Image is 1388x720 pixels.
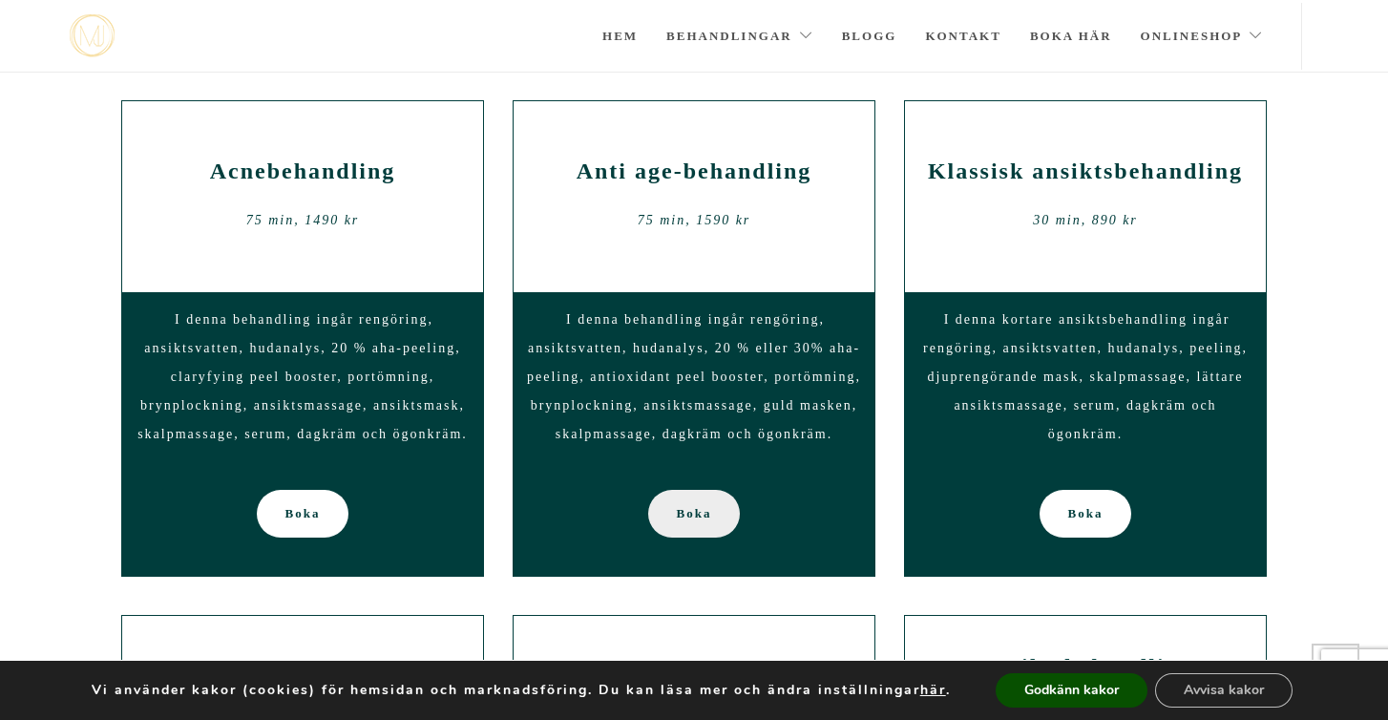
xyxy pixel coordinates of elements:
[1141,3,1264,70] a: Onlineshop
[70,14,115,57] a: mjstudio mjstudio mjstudio
[528,159,860,184] h2: Anti age-behandling
[1155,673,1293,708] button: Avvisa kakor
[285,490,321,538] span: Boka
[137,312,468,441] span: I denna behandling ingår rengöring, ansiktsvatten, hudanalys, 20 % aha-peeling, claryfying peel b...
[70,14,115,57] img: mjstudio
[137,159,469,184] h2: Acnebehandling
[923,312,1248,441] span: I denna kortare ansiktsbehandling ingår rengöring, ansiktsvatten, hudanalys, peeling, djuprengöra...
[919,159,1251,184] h2: Klassisk ansiktsbehandling
[925,3,1001,70] a: Kontakt
[996,673,1147,708] button: Godkänn kakor
[648,490,741,538] a: Boka
[919,206,1251,235] div: 30 min, 890 kr
[137,206,469,235] div: 75 min, 1490 kr
[528,206,860,235] div: 75 min, 1590 kr
[1068,490,1104,538] span: Boka
[602,3,638,70] a: Hem
[1030,3,1112,70] a: Boka här
[527,312,861,441] span: I denna behandling ingår rengöring, ansiktsvatten, hudanalys, 20 % eller 30% aha- peeling, antiox...
[666,3,813,70] a: Behandlingar
[92,682,951,699] p: Vi använder kakor (cookies) för hemsidan och marknadsföring. Du kan läsa mer och ändra inställnin...
[1040,490,1132,538] a: Boka
[920,682,946,699] button: här
[677,490,712,538] span: Boka
[257,490,349,538] a: Boka
[842,3,897,70] a: Blogg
